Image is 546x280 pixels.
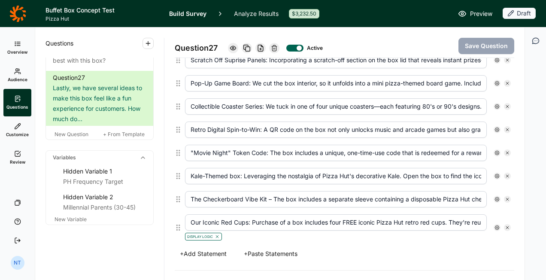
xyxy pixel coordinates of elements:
div: $3,232.50 [289,9,319,18]
div: Settings [494,103,500,110]
button: +Add Statement [175,248,232,260]
span: Pizza Hut [45,15,159,22]
a: Customize [3,116,31,144]
div: Lastly, we have several ideas to make this box feel like a fun experience for customers. How much... [53,83,146,124]
div: Settings [494,173,500,180]
div: Settings [494,224,500,231]
div: Variables [46,151,153,164]
div: Millennial Parents (30-45) [63,202,146,213]
span: Review [10,159,25,165]
div: Remove [504,80,511,87]
a: Question27Lastly, we have several ideas to make this box feel like a fun experience for customers... [46,71,153,126]
button: Save Question [458,38,514,54]
a: Preview [458,9,492,19]
span: Questions [45,38,73,49]
span: Question 27 [175,42,218,54]
div: Settings [494,149,500,156]
div: Settings [494,196,500,203]
div: Settings [494,80,500,87]
span: New Variable [55,216,87,222]
a: Review [3,144,31,171]
span: Customize [6,131,29,137]
div: Draft [503,8,536,19]
h1: Buffet Box Concept Test [45,5,159,15]
div: Hidden Variable 2 [63,192,146,202]
div: Hidden Variable 1 [63,166,146,177]
div: Delete [269,43,279,53]
span: Audience [8,76,27,82]
span: Display Logic [187,234,213,239]
a: Overview [3,34,31,61]
div: Remove [504,224,511,231]
span: Preview [470,9,492,19]
span: Overview [7,49,27,55]
button: +Paste Statements [239,248,303,260]
span: + From Template [103,131,145,137]
button: Draft [503,8,536,20]
div: Remove [504,196,511,203]
a: Audience [3,61,31,89]
div: Settings [494,57,500,64]
div: PH Frequency Target [63,177,146,187]
span: New Question [55,131,88,137]
div: Remove [504,103,511,110]
div: Remove [504,126,511,133]
div: Active [307,45,321,52]
div: Question 27 [53,73,85,83]
div: Remove [504,57,511,64]
div: Settings [494,126,500,133]
span: Questions [6,104,28,110]
a: Questions [3,89,31,116]
div: Remove [504,149,511,156]
div: Remove [504,173,511,180]
div: NT [11,256,24,270]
